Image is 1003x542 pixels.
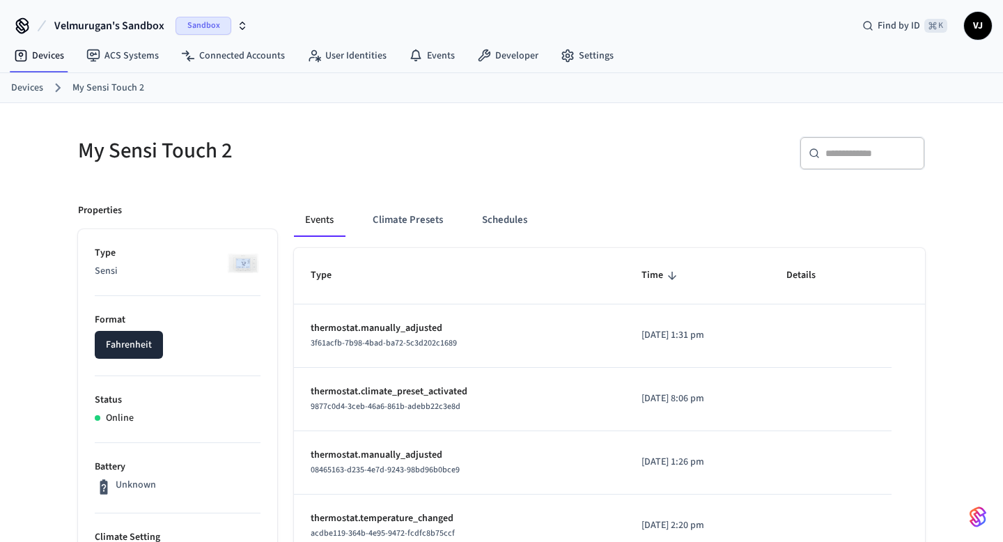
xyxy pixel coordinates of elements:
span: Details [786,265,834,286]
img: Sensi Smart Thermostat (White) [226,246,261,281]
p: Status [95,393,261,408]
a: Devices [11,81,43,95]
span: Time [642,265,681,286]
span: acdbe119-364b-4e95-9472-fcdfc8b75ccf [311,527,455,539]
p: thermostat.temperature_changed [311,511,608,526]
p: Sensi [95,264,261,279]
a: Events [398,43,466,68]
div: Find by ID⌘ K [851,13,958,38]
p: [DATE] 1:26 pm [642,455,753,470]
button: Schedules [471,203,538,237]
a: My Sensi Touch 2 [72,81,144,95]
p: [DATE] 2:20 pm [642,518,753,533]
span: Type [311,265,350,286]
p: Online [106,411,134,426]
span: ⌘ K [924,19,947,33]
button: Fahrenheit [95,331,163,359]
p: [DATE] 1:31 pm [642,328,753,343]
h5: My Sensi Touch 2 [78,137,493,165]
span: Velmurugan's Sandbox [54,17,164,34]
a: Devices [3,43,75,68]
span: 9877c0d4-3ceb-46a6-861b-adebb22c3e8d [311,401,460,412]
a: ACS Systems [75,43,170,68]
a: User Identities [296,43,398,68]
img: SeamLogoGradient.69752ec5.svg [970,506,986,528]
p: thermostat.manually_adjusted [311,448,608,463]
p: Battery [95,460,261,474]
span: Sandbox [176,17,231,35]
p: Unknown [116,478,156,493]
button: Climate Presets [361,203,454,237]
p: Format [95,313,261,327]
a: Connected Accounts [170,43,296,68]
a: Settings [550,43,625,68]
span: VJ [965,13,990,38]
button: VJ [964,12,992,40]
p: thermostat.manually_adjusted [311,321,608,336]
p: Type [95,246,261,261]
p: Properties [78,203,122,218]
a: Developer [466,43,550,68]
span: 08465163-d235-4e7d-9243-98bd96b0bce9 [311,464,460,476]
span: Find by ID [878,19,920,33]
span: 3f61acfb-7b98-4bad-ba72-5c3d202c1689 [311,337,457,349]
button: Events [294,203,345,237]
p: [DATE] 8:06 pm [642,392,753,406]
p: thermostat.climate_preset_activated [311,385,608,399]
